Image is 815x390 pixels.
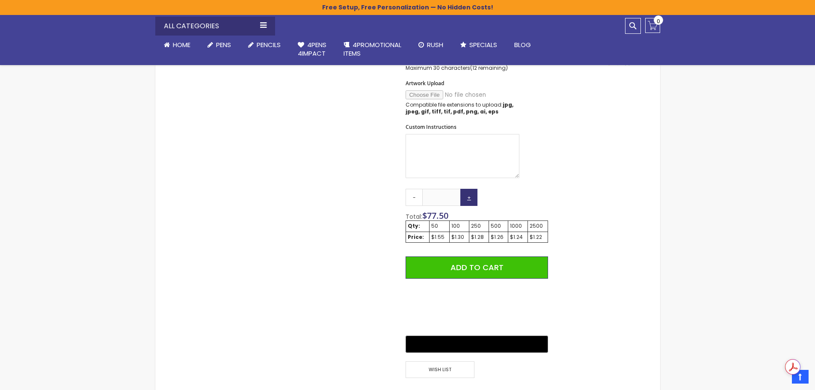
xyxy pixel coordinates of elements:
button: Buy with GPay [406,336,548,353]
p: Compatible file extensions to upload: [406,101,519,115]
a: Home [155,36,199,54]
span: $ [422,210,448,221]
a: 4pens.com certificate URL [569,61,651,68]
div: 250 [471,223,487,229]
span: 0 [657,17,660,25]
span: Rush [427,40,443,49]
div: $1.26 [491,234,507,241]
strong: jpg, jpeg, gif, tiff, tif, pdf, png, ai, eps [406,101,513,115]
a: Wish List [406,361,477,378]
button: Add to Cart [406,256,548,279]
span: Custom Instructions [406,123,456,131]
a: Specials [452,36,506,54]
div: 2500 [530,223,546,229]
p: Maximum 30 characters [406,65,519,71]
div: 50 [431,223,448,229]
strong: Price: [408,233,424,241]
div: 1000 [510,223,526,229]
a: 0 [645,18,660,33]
a: Rush [410,36,452,54]
span: Home [173,40,190,49]
span: Artwork Upload [406,80,444,87]
div: 500 [491,223,507,229]
span: Specials [469,40,497,49]
strong: Qty: [408,222,420,229]
a: Blog [506,36,539,54]
a: - [406,189,423,206]
a: Pens [199,36,240,54]
a: Pencils [240,36,289,54]
div: $1.22 [530,234,546,241]
span: (12 remaining) [470,64,508,71]
span: Add to Cart [450,262,504,273]
a: + [460,189,477,206]
span: Blog [514,40,531,49]
span: 4PROMOTIONAL ITEMS [344,40,401,58]
span: 4Pens 4impact [298,40,326,58]
span: Pens [216,40,231,49]
div: 100 [451,223,467,229]
span: Pencils [257,40,281,49]
span: Total: [406,212,422,221]
div: $1.55 [431,234,448,241]
div: $1.28 [471,234,487,241]
iframe: PayPal [406,285,548,330]
div: $1.30 [451,234,467,241]
div: $1.24 [510,234,526,241]
a: 4Pens4impact [289,36,335,63]
span: 77.50 [427,210,448,221]
span: Wish List [406,361,474,378]
a: 4PROMOTIONALITEMS [335,36,410,63]
div: All Categories [155,17,275,36]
